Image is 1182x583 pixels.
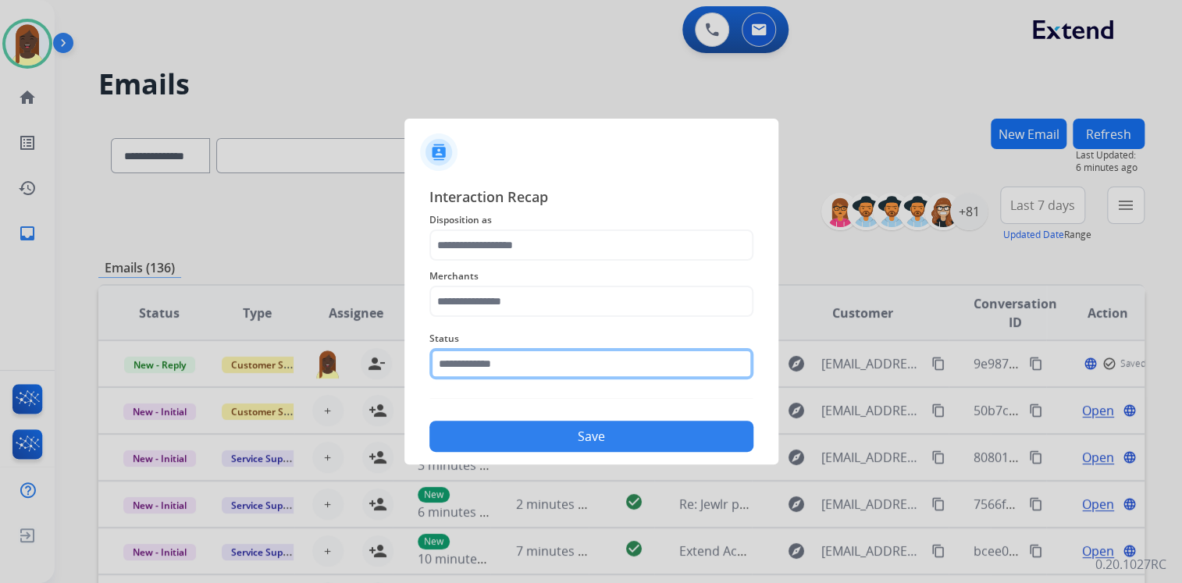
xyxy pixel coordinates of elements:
p: 0.20.1027RC [1095,555,1166,574]
span: Disposition as [429,211,753,229]
img: contactIcon [420,133,457,171]
img: contact-recap-line.svg [429,398,753,399]
span: Interaction Recap [429,186,753,211]
span: Status [429,329,753,348]
button: Save [429,421,753,452]
span: Merchants [429,267,753,286]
